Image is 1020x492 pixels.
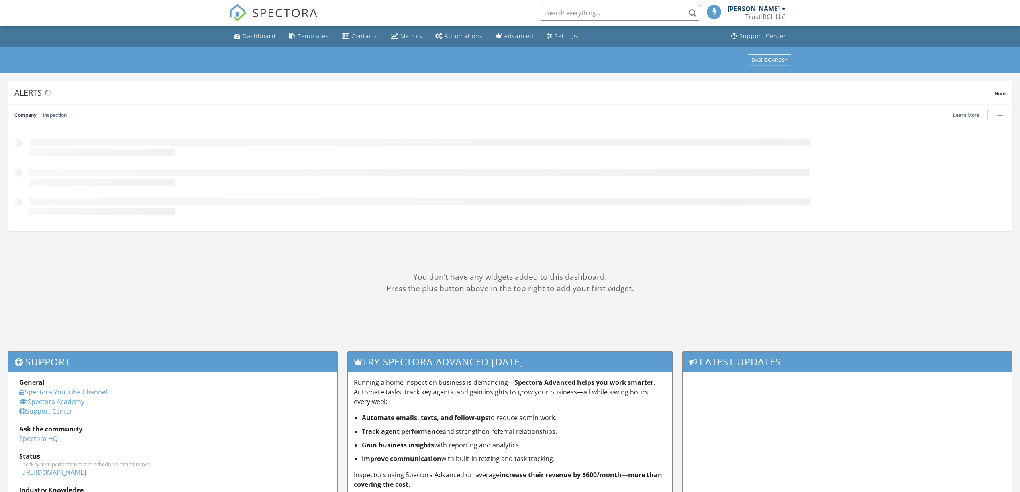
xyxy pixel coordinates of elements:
div: Automations [445,32,483,40]
a: Contacts [339,29,381,44]
a: [URL][DOMAIN_NAME] [19,468,86,477]
a: Spectora HQ [19,434,58,443]
div: Dashboard [243,32,276,40]
div: Status [19,451,326,461]
a: Automations (Basic) [432,29,486,44]
div: Templates [298,32,329,40]
strong: Gain business insights [362,441,434,449]
a: Spectora Academy [19,397,84,406]
a: SPECTORA [229,11,318,28]
div: Support Center [739,32,786,40]
li: with built-in texting and task tracking. [362,454,666,463]
img: ellipsis-632cfdd7c38ec3a7d453.svg [997,114,1003,116]
div: Check system performance and scheduled maintenance. [19,461,326,468]
div: Alerts [14,87,994,98]
input: Search everything... [540,5,700,21]
div: Settings [555,32,579,40]
li: to reduce admin work. [362,413,666,423]
li: with reporting and analytics. [362,440,666,450]
strong: Spectora Advanced helps you work smarter [514,378,653,387]
img: The Best Home Inspection Software - Spectora [229,4,247,22]
a: Inspection [43,105,67,126]
a: Learn More [953,111,984,119]
a: Templates [286,29,332,44]
div: [PERSON_NAME] [728,5,780,13]
strong: Automate emails, texts, and follow-ups [362,413,488,422]
div: Ask the community [19,424,326,434]
h3: Latest Updates [683,352,1012,372]
a: Dashboard [231,29,279,44]
a: Company [14,105,37,126]
a: Support Center [728,29,789,44]
div: Press the plus button above in the top right to add your first widget. [8,283,1012,294]
strong: Improve communication [362,454,441,463]
a: Advanced [492,29,537,44]
div: Trust RCI, LLC [745,13,786,21]
strong: increase their revenue by $600/month—more than covering the cost [354,470,662,489]
div: Advanced [504,32,534,40]
li: and strengthen referral relationships. [362,427,666,436]
strong: Track agent performance [362,427,443,436]
h3: Support [8,352,337,372]
strong: General [19,378,45,387]
div: You don't have any widgets added to this dashboard. [8,271,1012,283]
div: Dashboards [751,57,787,63]
a: Metrics [388,29,426,44]
a: Support Center [19,407,73,416]
div: Metrics [400,32,422,40]
div: Contacts [351,32,378,40]
p: Running a home inspection business is demanding— . Automate tasks, track key agents, and gain ins... [354,378,666,406]
a: Spectora YouTube Channel [19,388,107,396]
h3: Try spectora advanced [DATE] [348,352,672,372]
button: Dashboards [748,54,791,65]
p: Inspectors using Spectora Advanced on average . [354,470,666,489]
span: SPECTORA [252,4,318,21]
span: Hide [994,90,1006,97]
a: Settings [543,29,582,44]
